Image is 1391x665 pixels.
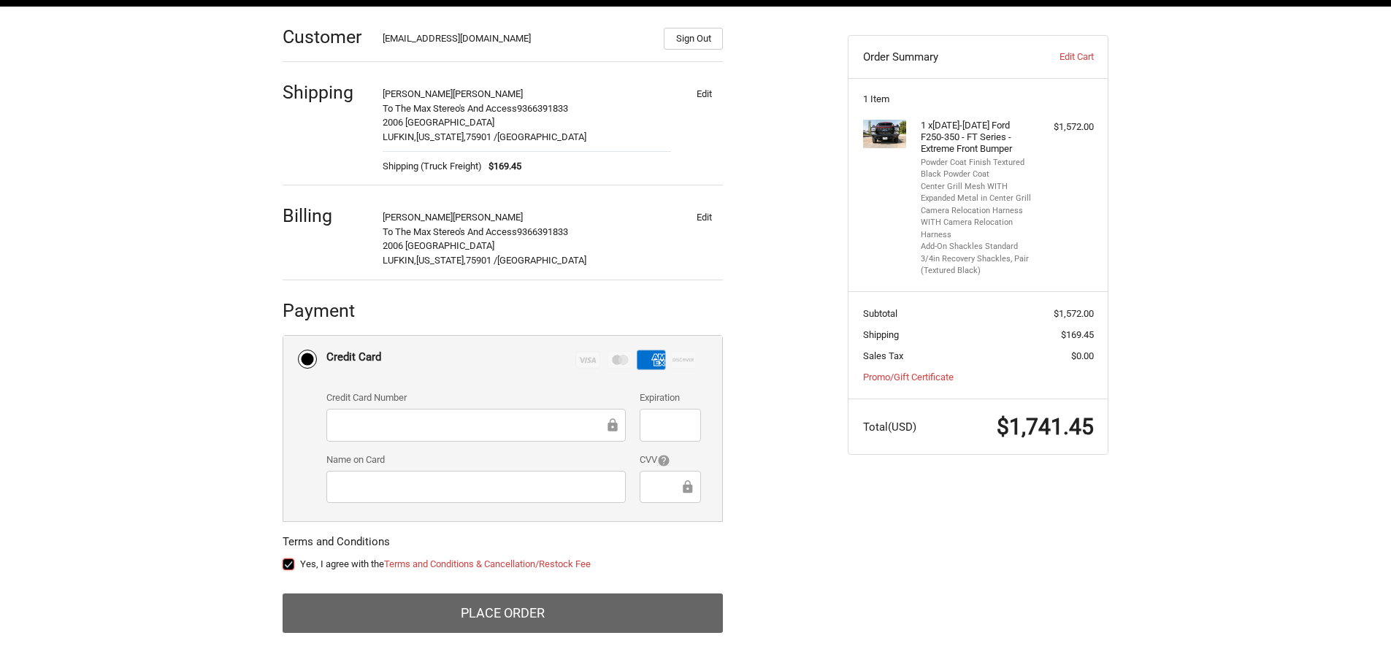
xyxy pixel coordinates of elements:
[384,558,591,569] a: Terms and Conditions & Cancellation/Restock Fee
[283,81,368,104] h2: Shipping
[863,93,1094,105] h3: 1 Item
[383,226,517,237] span: To The Max Stereo's And Access
[921,241,1032,277] li: Add-On Shackles Standard 3/4in Recovery Shackles, Pair (Textured Black)
[997,414,1094,439] span: $1,741.45
[300,558,591,569] span: Yes, I agree with the
[640,453,700,467] label: CVV
[482,159,522,174] span: $169.45
[685,83,723,104] button: Edit
[1071,350,1094,361] span: $0.00
[921,120,1032,155] h4: 1 x [DATE]-[DATE] Ford F250-350 - FT Series - Extreme Front Bumper
[863,350,903,361] span: Sales Tax
[517,103,568,114] span: 9366391833
[863,308,897,319] span: Subtotal
[863,329,899,340] span: Shipping
[685,207,723,227] button: Edit
[1054,308,1094,319] span: $1,572.00
[383,240,494,251] span: 2006 [GEOGRAPHIC_DATA]
[921,157,1032,181] li: Powder Coat Finish Textured Black Powder Coat
[383,88,453,99] span: [PERSON_NAME]
[863,420,916,434] span: Total (USD)
[1061,329,1094,340] span: $169.45
[921,205,1032,242] li: Camera Relocation Harness WITH Camera Relocation Harness
[453,212,523,223] span: [PERSON_NAME]
[383,31,650,50] div: [EMAIL_ADDRESS][DOMAIN_NAME]
[283,534,390,557] legend: Terms and Conditions
[326,345,381,369] div: Credit Card
[863,50,1022,64] h3: Order Summary
[863,372,954,383] a: Promo/Gift Certificate
[921,181,1032,205] li: Center Grill Mesh WITH Expanded Metal in Center Grill
[283,204,368,227] h2: Billing
[453,88,523,99] span: [PERSON_NAME]
[416,131,466,142] span: [US_STATE],
[383,212,453,223] span: [PERSON_NAME]
[466,255,497,266] span: 75901 /
[640,391,700,405] label: Expiration
[1021,50,1093,64] a: Edit Cart
[497,255,586,266] span: [GEOGRAPHIC_DATA]
[283,26,368,48] h2: Customer
[283,299,368,322] h2: Payment
[664,28,723,50] button: Sign Out
[326,453,626,467] label: Name on Card
[497,131,586,142] span: [GEOGRAPHIC_DATA]
[517,226,568,237] span: 9366391833
[383,103,517,114] span: To The Max Stereo's And Access
[383,255,416,266] span: LUFKIN,
[283,593,723,633] button: Place Order
[1036,120,1094,134] div: $1,572.00
[383,117,494,128] span: 2006 [GEOGRAPHIC_DATA]
[383,131,416,142] span: LUFKIN,
[383,159,482,174] span: Shipping (Truck Freight)
[466,131,497,142] span: 75901 /
[416,255,466,266] span: [US_STATE],
[1318,595,1391,665] iframe: Chat Widget
[326,391,626,405] label: Credit Card Number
